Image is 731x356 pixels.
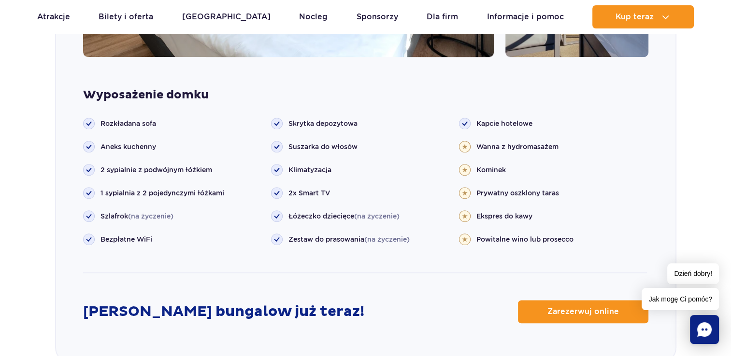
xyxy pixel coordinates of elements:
span: (na życzenie) [354,212,400,220]
a: Nocleg [299,5,328,28]
span: Wanna z hydromasażem [476,142,559,151]
button: Kup teraz [592,5,694,28]
a: Zarezerwuj online [518,300,648,323]
span: Kapcie hotelowe [476,119,532,128]
span: Kup teraz [616,13,654,21]
a: Bilety i oferta [99,5,153,28]
span: (na życzenie) [364,235,410,243]
a: Atrakcje [37,5,70,28]
strong: [PERSON_NAME] bungalow już teraz! [83,302,364,321]
span: 2 sypialnie z podwójnym łóżkiem [100,165,212,175]
a: [GEOGRAPHIC_DATA] [182,5,271,28]
span: Jak mogę Ci pomóc? [642,288,719,310]
span: Szlafrok [100,211,173,221]
span: Zarezerwuj online [547,308,619,315]
span: (na życzenie) [128,212,173,220]
span: Prywatny oszklony taras [476,188,559,198]
span: Łóżeczko dziecięce [288,211,400,221]
span: 2x Smart TV [288,188,330,198]
span: Bezpłatne WiFi [100,234,152,244]
span: Kominek [476,165,506,175]
span: Powitalne wino lub prosecco [476,234,573,244]
span: Suszarka do włosów [288,142,358,151]
span: Ekspres do kawy [476,211,532,221]
span: Skrytka depozytowa [288,119,358,128]
strong: Wyposażenie domku [83,88,648,102]
a: Dla firm [427,5,458,28]
a: Sponsorzy [357,5,398,28]
span: Dzień dobry! [667,263,719,284]
span: Rozkładana sofa [100,119,156,128]
span: Zestaw do prasowania [288,234,410,244]
span: Aneks kuchenny [100,142,156,151]
span: 1 sypialnia z 2 pojedynczymi łóżkami [100,188,224,198]
a: Informacje i pomoc [487,5,564,28]
div: Chat [690,315,719,344]
span: Klimatyzacja [288,165,331,175]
